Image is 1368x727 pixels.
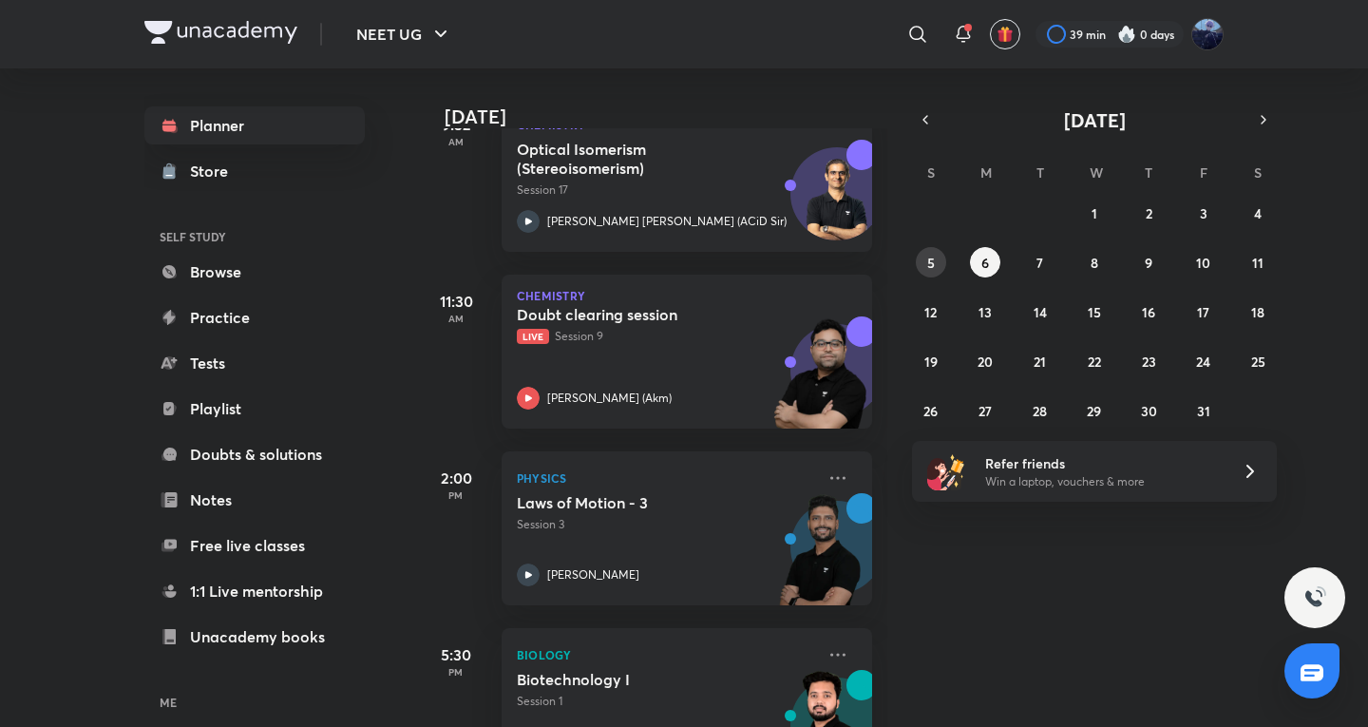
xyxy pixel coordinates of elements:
button: October 1, 2025 [1079,198,1110,228]
span: Live [517,329,549,344]
button: October 3, 2025 [1188,198,1219,228]
a: Tests [144,344,365,382]
abbr: October 16, 2025 [1142,303,1155,321]
abbr: October 5, 2025 [927,254,935,272]
a: Playlist [144,390,365,428]
abbr: October 6, 2025 [981,254,989,272]
a: Free live classes [144,526,365,564]
p: AM [418,136,494,147]
button: October 27, 2025 [970,395,1000,426]
abbr: October 15, 2025 [1088,303,1101,321]
p: Biology [517,643,815,666]
button: October 24, 2025 [1188,346,1219,376]
a: Doubts & solutions [144,435,365,473]
img: avatar [997,26,1014,43]
p: Win a laptop, vouchers & more [985,473,1219,490]
abbr: October 23, 2025 [1142,353,1156,371]
abbr: Tuesday [1036,163,1044,182]
button: October 18, 2025 [1243,297,1273,327]
abbr: Thursday [1145,163,1152,182]
abbr: October 21, 2025 [1034,353,1046,371]
img: referral [927,452,965,490]
span: [DATE] [1064,107,1126,133]
button: October 17, 2025 [1188,297,1219,327]
abbr: Wednesday [1090,163,1103,182]
h5: Doubt clearing session [517,305,753,324]
abbr: October 20, 2025 [978,353,993,371]
h5: 5:30 [418,643,494,666]
button: October 29, 2025 [1079,395,1110,426]
abbr: October 18, 2025 [1251,303,1264,321]
a: Store [144,152,365,190]
button: October 10, 2025 [1188,247,1219,277]
abbr: October 9, 2025 [1145,254,1152,272]
a: Notes [144,481,365,519]
button: October 14, 2025 [1025,297,1055,327]
button: October 31, 2025 [1188,395,1219,426]
button: October 12, 2025 [916,297,946,327]
h5: Optical Isomerism (Stereoisomerism) [517,140,753,178]
abbr: October 27, 2025 [978,402,992,420]
img: unacademy [768,493,872,624]
abbr: October 28, 2025 [1033,402,1047,420]
abbr: October 2, 2025 [1146,204,1152,222]
button: October 6, 2025 [970,247,1000,277]
button: avatar [990,19,1020,49]
button: October 16, 2025 [1133,297,1164,327]
button: NEET UG [345,15,464,53]
abbr: October 11, 2025 [1252,254,1263,272]
button: October 13, 2025 [970,297,1000,327]
h6: SELF STUDY [144,220,365,253]
p: [PERSON_NAME] [547,566,639,584]
abbr: Saturday [1254,163,1262,182]
abbr: October 19, 2025 [924,353,938,371]
button: October 2, 2025 [1133,198,1164,228]
abbr: October 13, 2025 [978,303,992,321]
a: Browse [144,253,365,291]
p: Chemistry [517,290,857,301]
button: October 5, 2025 [916,247,946,277]
abbr: October 30, 2025 [1141,402,1157,420]
button: October 30, 2025 [1133,395,1164,426]
p: Session 9 [517,328,815,345]
h5: Biotechnology I [517,670,753,689]
abbr: October 3, 2025 [1200,204,1207,222]
abbr: October 17, 2025 [1197,303,1209,321]
div: Store [190,160,239,182]
abbr: Monday [980,163,992,182]
h4: [DATE] [445,105,891,128]
p: Session 1 [517,693,815,710]
p: AM [418,313,494,324]
abbr: October 12, 2025 [924,303,937,321]
button: October 22, 2025 [1079,346,1110,376]
abbr: Sunday [927,163,935,182]
h5: 11:30 [418,290,494,313]
abbr: Friday [1200,163,1207,182]
button: October 7, 2025 [1025,247,1055,277]
abbr: October 10, 2025 [1196,254,1210,272]
img: Avatar [791,158,883,249]
p: [PERSON_NAME] (Akm) [547,390,672,407]
a: 1:1 Live mentorship [144,572,365,610]
abbr: October 25, 2025 [1251,353,1265,371]
img: streak [1117,25,1136,44]
h6: Refer friends [985,453,1219,473]
a: Practice [144,298,365,336]
abbr: October 29, 2025 [1087,402,1101,420]
button: [DATE] [939,106,1250,133]
a: Planner [144,106,365,144]
h6: ME [144,686,365,718]
abbr: October 4, 2025 [1254,204,1262,222]
button: October 23, 2025 [1133,346,1164,376]
img: Kushagra Singh [1191,18,1224,50]
button: October 15, 2025 [1079,297,1110,327]
p: PM [418,489,494,501]
a: Company Logo [144,21,297,48]
abbr: October 22, 2025 [1088,353,1101,371]
p: [PERSON_NAME] [PERSON_NAME] (ACiD Sir) [547,213,787,230]
button: October 26, 2025 [916,395,946,426]
abbr: October 14, 2025 [1034,303,1047,321]
button: October 9, 2025 [1133,247,1164,277]
abbr: October 7, 2025 [1036,254,1043,272]
button: October 21, 2025 [1025,346,1055,376]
